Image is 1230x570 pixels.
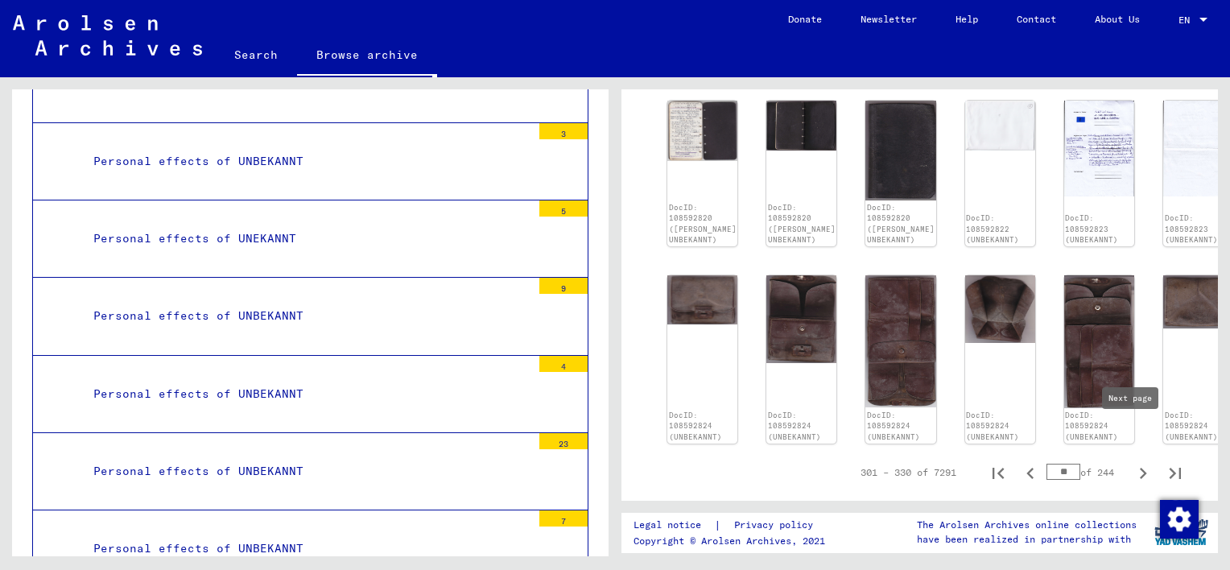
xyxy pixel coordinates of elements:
button: Previous page [1014,456,1046,489]
a: DocID: 108592823 (UNBEKANNT) [1165,213,1218,244]
img: 001.jpg [1064,101,1134,196]
p: The Arolsen Archives online collections [917,518,1137,532]
img: 002.jpg [766,275,836,363]
div: of 244 [1046,465,1127,480]
div: 7 [539,510,588,527]
a: Legal notice [634,517,714,534]
img: 004.jpg [965,275,1035,343]
a: Browse archive [297,35,437,77]
p: have been realized in partnership with [917,532,1137,547]
a: DocID: 108592824 (UNBEKANNT) [1065,411,1118,441]
a: DocID: 108592824 (UNBEKANNT) [966,411,1019,441]
div: 4 [539,356,588,372]
div: 3 [539,123,588,139]
p: Copyright © Arolsen Archives, 2021 [634,534,832,548]
div: Personal effects of UNBEKANNT [81,378,531,410]
div: Personal effects of UNBEKANNT [81,456,531,487]
img: 001.jpg [667,275,737,324]
a: DocID: 108592824 (UNBEKANNT) [867,411,920,441]
a: Search [215,35,297,74]
img: 001.jpg [965,101,1035,151]
a: DocID: 108592824 (UNBEKANNT) [669,411,722,441]
img: 003.jpg [865,275,935,407]
a: DocID: 108592820 ([PERSON_NAME] UNBEKANNT) [669,203,737,245]
div: Personal effects of UNEKANNT [81,223,531,254]
img: 038.jpg [766,101,836,151]
span: EN [1178,14,1196,26]
a: DocID: 108592823 (UNBEKANNT) [1065,213,1118,244]
a: DocID: 108592822 (UNBEKANNT) [966,213,1019,244]
button: Last page [1159,456,1191,489]
div: 301 – 330 of 7291 [861,465,956,480]
div: Personal effects of UNBEKANNT [81,146,531,177]
img: yv_logo.png [1151,512,1211,552]
div: Change consent [1159,499,1198,538]
a: DocID: 108592820 ([PERSON_NAME] UNBEKANNT) [768,203,836,245]
img: 039.jpg [865,101,935,200]
img: Change consent [1160,500,1199,539]
div: Personal effects of UNBEKANNT [81,533,531,564]
a: DocID: 108592824 (UNBEKANNT) [1165,411,1218,441]
button: First page [982,456,1014,489]
div: 9 [539,278,588,294]
div: 23 [539,433,588,449]
button: Next page [1127,456,1159,489]
img: 037.jpg [667,101,737,161]
div: | [634,517,832,534]
a: Privacy policy [721,517,832,534]
img: Arolsen_neg.svg [13,15,202,56]
img: 005.jpg [1064,275,1134,408]
div: 5 [539,200,588,217]
a: DocID: 108592820 ([PERSON_NAME] UNBEKANNT) [867,203,935,245]
div: Personal effects of UNBEKANNT [81,300,531,332]
a: DocID: 108592824 (UNBEKANNT) [768,411,821,441]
